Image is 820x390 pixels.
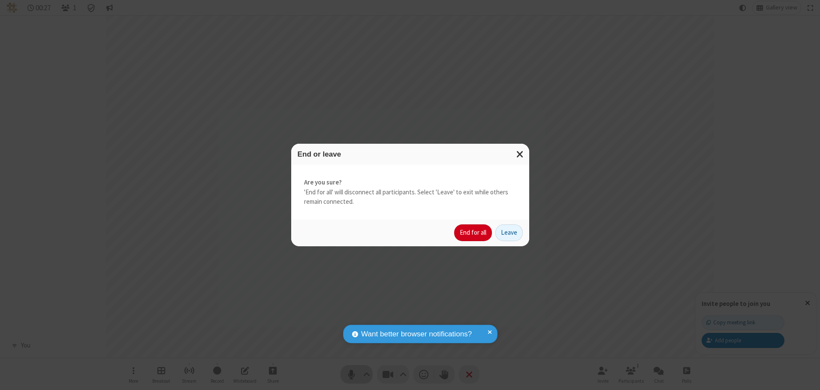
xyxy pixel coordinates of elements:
span: Want better browser notifications? [361,329,472,340]
strong: Are you sure? [304,178,516,187]
button: Leave [495,224,523,242]
h3: End or leave [298,150,523,158]
button: Close modal [511,144,529,165]
div: 'End for all' will disconnect all participants. Select 'Leave' to exit while others remain connec... [291,165,529,220]
button: End for all [454,224,492,242]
